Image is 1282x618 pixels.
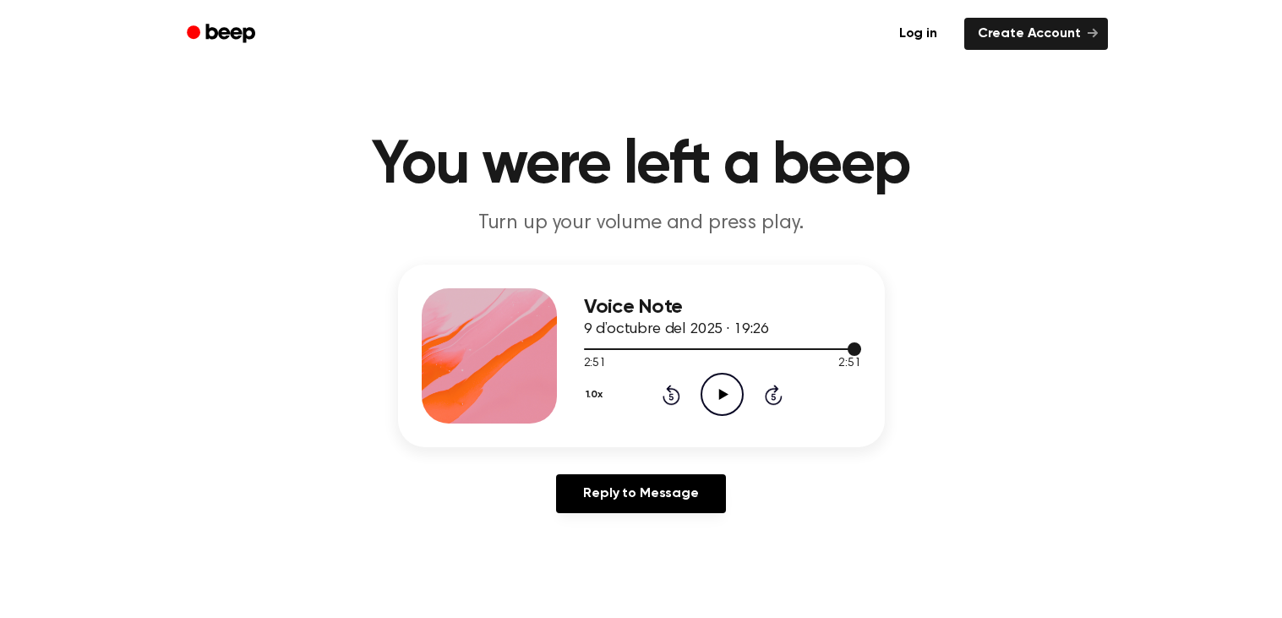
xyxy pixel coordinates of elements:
h3: Voice Note [584,296,861,319]
span: 2:51 [838,355,860,373]
a: Reply to Message [556,474,725,513]
a: Log in [882,14,954,53]
button: 1.0x [584,380,609,409]
a: Create Account [964,18,1108,50]
p: Turn up your volume and press play. [317,210,966,238]
h1: You were left a beep [209,135,1074,196]
span: 9 d’octubre del 2025 · 19:26 [584,322,770,337]
span: 2:51 [584,355,606,373]
a: Beep [175,18,270,51]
